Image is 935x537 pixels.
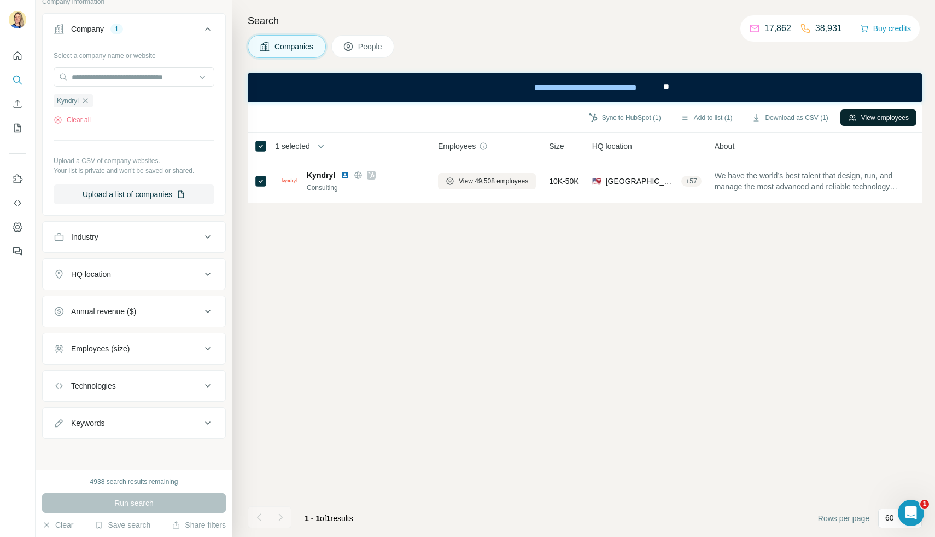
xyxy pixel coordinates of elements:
[307,170,335,181] span: Kyndryl
[341,171,349,180] img: LinkedIn logo
[9,94,26,114] button: Enrich CSV
[110,24,123,34] div: 1
[358,41,383,52] span: People
[54,166,214,176] p: Your list is private and won't be saved or shared.
[840,109,916,126] button: View employees
[57,96,79,106] span: Kyndryl
[43,410,225,436] button: Keywords
[681,176,701,186] div: + 57
[43,224,225,250] button: Industry
[9,193,26,213] button: Use Surfe API
[54,47,214,61] div: Select a company name or website
[248,13,922,28] h4: Search
[71,269,111,280] div: HQ location
[248,73,922,102] iframe: Banner
[54,156,214,166] p: Upload a CSV of company websites.
[438,141,476,152] span: Employees
[815,22,842,35] p: 38,931
[42,519,73,530] button: Clear
[764,22,791,35] p: 17,862
[920,500,929,509] span: 1
[71,24,104,34] div: Company
[43,298,225,325] button: Annual revenue ($)
[818,513,869,524] span: Rows per page
[9,46,26,66] button: Quick start
[71,306,136,317] div: Annual revenue ($)
[280,172,298,190] img: Logo of Kyndryl
[860,21,911,36] button: Buy credits
[715,141,735,152] span: About
[581,109,669,126] button: Sync to HubSpot (1)
[274,41,314,52] span: Companies
[9,70,26,90] button: Search
[95,519,150,530] button: Save search
[320,514,326,523] span: of
[54,184,214,204] button: Upload a list of companies
[898,500,924,526] iframe: Intercom live chat
[9,169,26,189] button: Use Surfe on LinkedIn
[9,217,26,237] button: Dashboard
[9,118,26,138] button: My lists
[606,176,677,187] span: [GEOGRAPHIC_DATA], [US_STATE][GEOGRAPHIC_DATA]
[592,176,601,187] span: 🇺🇸
[43,261,225,287] button: HQ location
[459,176,528,186] span: View 49,508 employees
[549,141,564,152] span: Size
[43,373,225,399] button: Technologies
[71,380,116,391] div: Technologies
[744,109,835,126] button: Download as CSV (1)
[549,176,578,187] span: 10K-50K
[438,173,536,189] button: View 49,508 employees
[54,115,91,125] button: Clear all
[172,519,226,530] button: Share filters
[71,232,98,242] div: Industry
[9,11,26,28] img: Avatar
[305,514,320,523] span: 1 - 1
[90,477,178,487] div: 4938 search results remaining
[305,514,353,523] span: results
[592,141,632,152] span: HQ location
[715,170,918,192] span: We have the world’s best talent that design, run, and manage the most advanced and reliable techn...
[43,16,225,47] button: Company1
[275,141,310,152] span: 1 selected
[885,512,894,523] p: 60
[673,109,740,126] button: Add to list (1)
[71,418,104,429] div: Keywords
[326,514,331,523] span: 1
[43,336,225,362] button: Employees (size)
[9,241,26,261] button: Feedback
[71,343,130,354] div: Employees (size)
[307,183,425,193] div: Consulting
